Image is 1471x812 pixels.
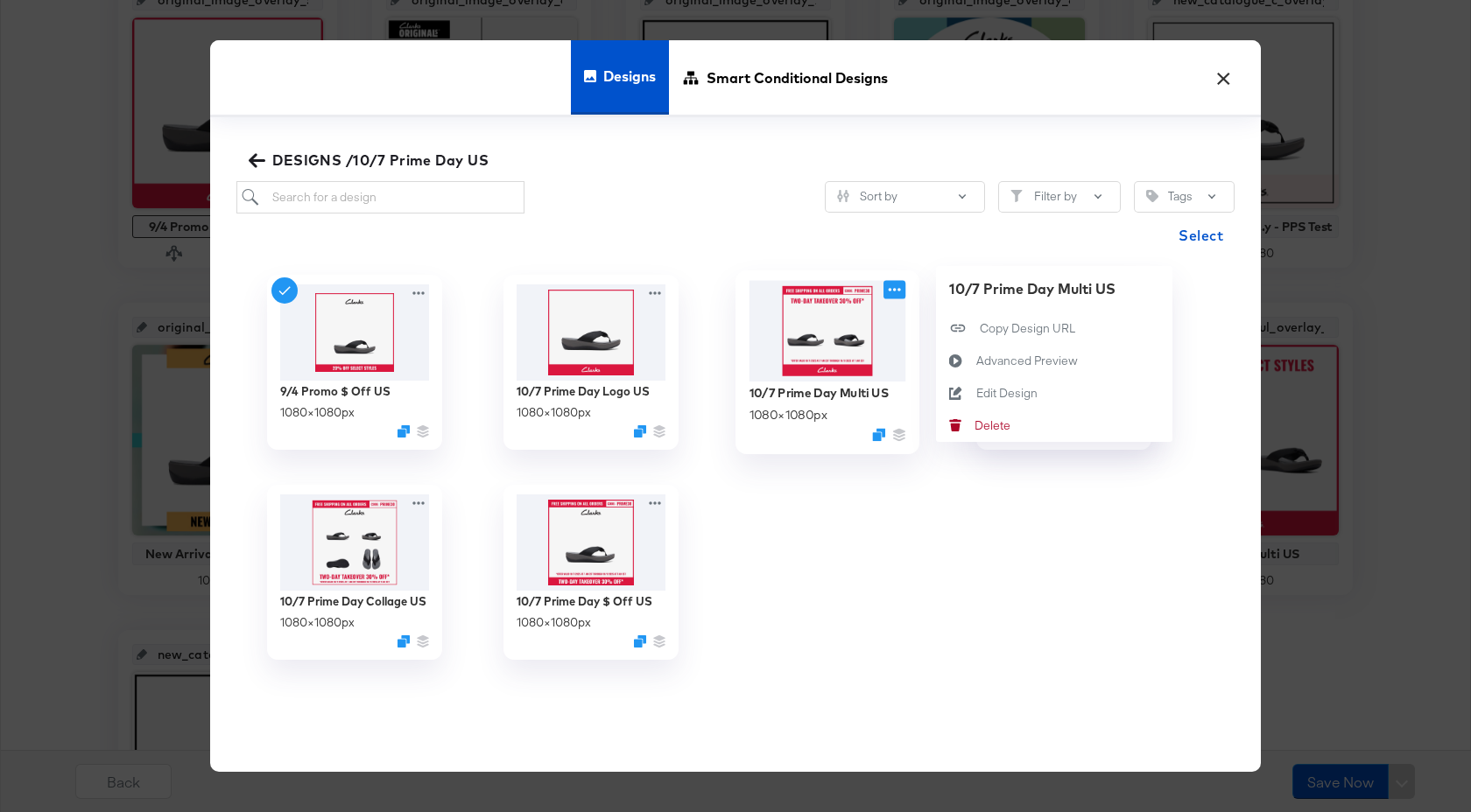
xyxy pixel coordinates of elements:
[1010,190,1023,202] svg: Filter
[236,181,524,213] input: Search for a design
[750,281,906,381] img: foD4lPgavBPBcnnFb8zYog.jpg
[517,593,652,610] div: 10/7 Prime Day $ Off US
[825,181,985,213] button: SlidersSort by
[872,429,885,442] svg: Duplicate
[398,635,410,647] svg: Duplicate
[1179,223,1223,248] span: Select
[837,190,849,202] svg: Sliders
[517,383,650,400] div: 10/7 Prime Day Logo US
[267,275,442,450] div: 9/4 Promo $ Off US1080×1080pxDuplicate
[634,425,646,437] svg: Duplicate
[1134,181,1235,213] button: TagTags
[517,284,665,381] img: eKPOU9iMrFNiPbIKHJkpxA.jpg
[1172,218,1230,253] button: Select
[750,406,827,423] div: 1080 × 1080 px
[976,275,1151,450] div: 10/7 Prime Day US1080×1080pxDuplicate
[707,39,888,116] span: Smart Conditional Designs
[936,409,1172,442] button: Delete
[949,279,1159,299] div: 10/7 Prime Day Multi US
[245,148,496,172] button: DESIGNS /10/7 Prime Day US
[1207,58,1239,89] button: ×
[517,494,665,591] img: 0lcX7l9850deaUGdK2Nb9A.jpg
[976,385,1038,402] div: Edit Design
[936,312,1172,345] button: Copy
[280,284,429,381] img: 0vsclB7Irs4DMQXYdSiBuA.jpg
[398,425,410,437] svg: Duplicate
[280,404,355,421] div: 1080 × 1080 px
[517,404,591,421] div: 1080 × 1080 px
[750,384,890,401] div: 10/7 Prime Day Multi US
[936,319,980,337] svg: Copy
[280,593,426,610] div: 10/7 Prime Day Collage US
[280,494,429,591] img: aEP_w1j3_mmCAzCpdFeXMw.jpg
[936,419,975,431] svg: Delete
[976,353,1078,369] div: Advanced Preview
[503,275,679,450] div: 10/7 Prime Day Logo US1080×1080pxDuplicate
[280,383,391,400] div: 9/4 Promo $ Off US
[735,270,919,454] div: 10/7 Prime Day Multi US1080×1080pxDuplicate
[980,320,1075,337] div: Copy Design URL
[252,148,489,172] span: DESIGNS /10/7 Prime Day US
[998,181,1121,213] button: FilterFilter by
[267,485,442,660] div: 10/7 Prime Day Collage US1080×1080pxDuplicate
[634,635,646,647] svg: Duplicate
[503,485,679,660] div: 10/7 Prime Day $ Off US1080×1080pxDuplicate
[603,38,656,115] span: Designs
[280,614,355,631] div: 1080 × 1080 px
[517,614,591,631] div: 1080 × 1080 px
[975,417,1010,434] div: Delete
[1146,190,1158,202] svg: Tag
